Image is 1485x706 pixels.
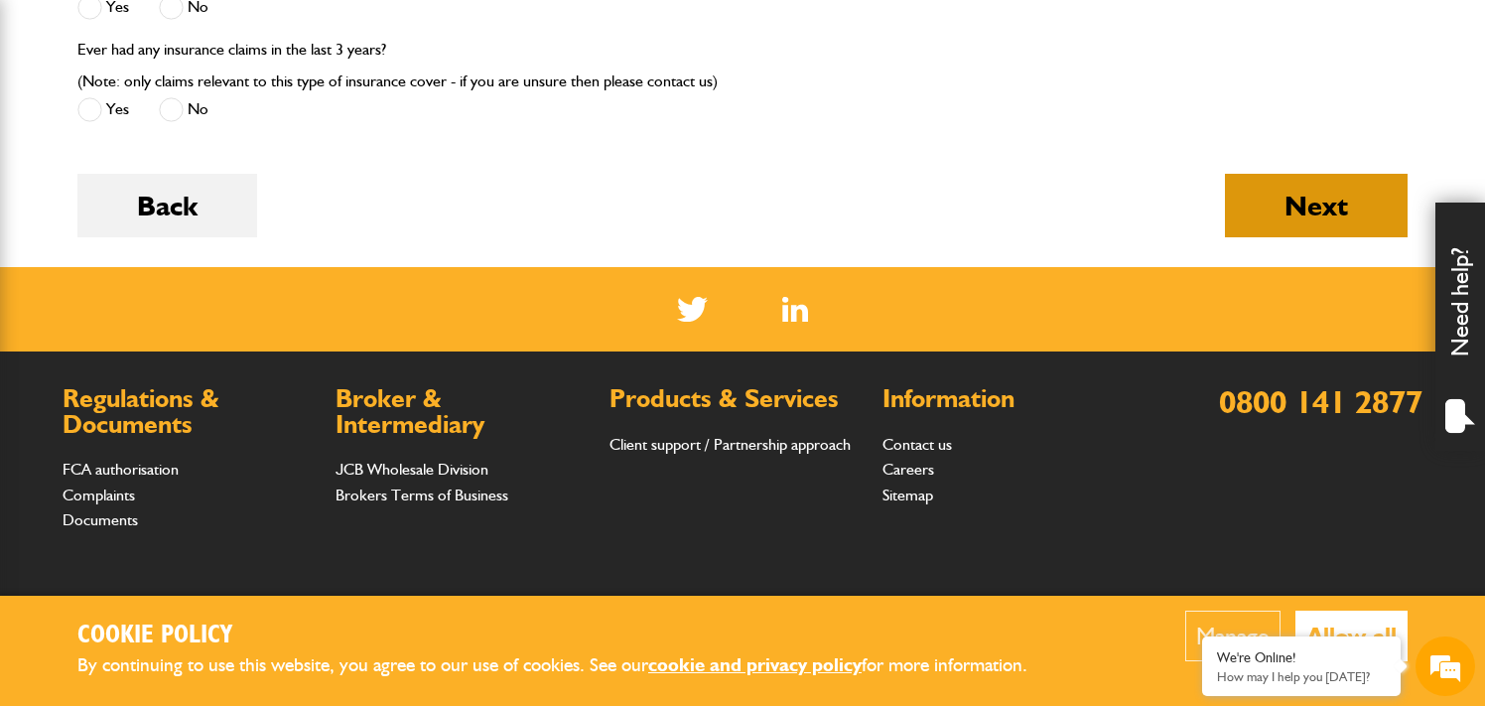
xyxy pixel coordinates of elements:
div: Need help? [1435,203,1485,451]
h2: Information [882,386,1136,412]
img: Linked In [782,297,809,322]
em: Start Chat [270,553,360,580]
input: Enter your last name [26,184,362,227]
img: Twitter [677,297,708,322]
h2: Regulations & Documents [63,386,316,437]
p: How may I help you today? [1217,669,1386,684]
button: Next [1225,174,1408,237]
button: Allow all [1295,611,1408,661]
input: Enter your email address [26,242,362,286]
a: Documents [63,510,138,529]
a: FCA authorisation [63,460,179,479]
div: Chat with us now [103,111,334,137]
a: cookie and privacy policy [648,653,862,676]
a: 0800 141 2877 [1219,382,1422,421]
a: JCB Wholesale Division [336,460,488,479]
a: Complaints [63,486,135,504]
div: We're Online! [1217,649,1386,666]
p: By continuing to use this website, you agree to our use of cookies. See our for more information. [77,650,1060,681]
input: Enter your phone number [26,301,362,345]
div: Minimize live chat window [326,10,373,58]
label: No [159,97,208,122]
textarea: Type your message and hit 'Enter' [26,359,362,537]
label: Ever had any insurance claims in the last 3 years? (Note: only claims relevant to this type of in... [77,42,718,89]
label: Yes [77,97,129,122]
h2: Cookie Policy [77,621,1060,651]
a: Brokers Terms of Business [336,486,508,504]
a: Contact us [882,435,952,454]
a: Careers [882,460,934,479]
a: Client support / Partnership approach [609,435,851,454]
a: LinkedIn [782,297,809,322]
h2: Broker & Intermediary [336,386,589,437]
h2: Products & Services [609,386,863,412]
button: Back [77,174,257,237]
button: Manage [1185,611,1281,661]
a: Sitemap [882,486,933,504]
img: d_20077148190_company_1631870298795_20077148190 [34,110,83,138]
